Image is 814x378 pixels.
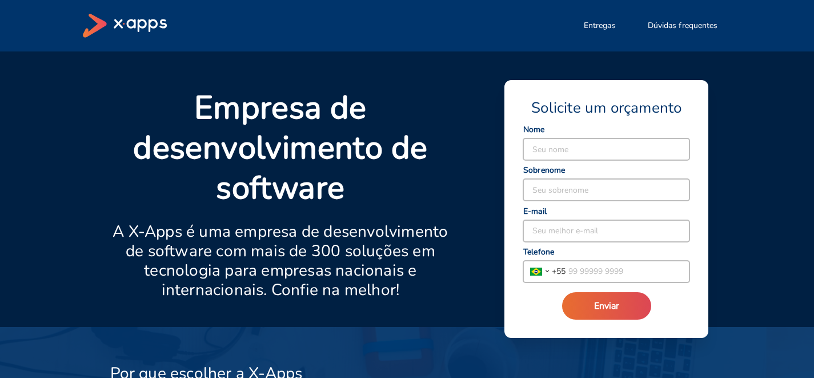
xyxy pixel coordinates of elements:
p: A X-Apps é uma empresa de desenvolvimento de software com mais de 300 soluções em tecnologia para... [110,222,451,300]
span: Enviar [594,300,619,312]
input: 99 99999 9999 [566,261,689,282]
button: Entregas [570,14,629,37]
input: Seu melhor e-mail [523,220,689,242]
input: Seu nome [523,138,689,160]
input: Seu sobrenome [523,179,689,201]
button: Enviar [562,292,651,320]
span: + 55 [552,265,566,277]
span: Dúvidas frequentes [648,20,718,31]
span: Solicite um orçamento [531,98,681,118]
button: Dúvidas frequentes [634,14,732,37]
p: Empresa de desenvolvimento de software [110,88,451,208]
span: Entregas [584,20,616,31]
